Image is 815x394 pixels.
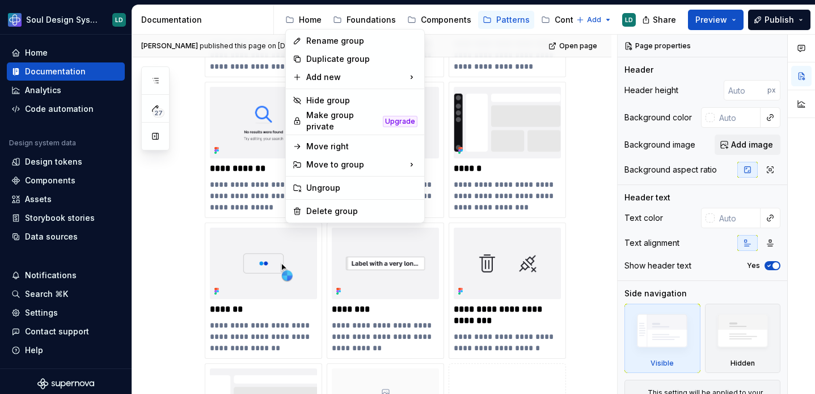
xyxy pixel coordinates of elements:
[306,53,417,65] div: Duplicate group
[306,206,417,217] div: Delete group
[288,156,422,174] div: Move to group
[383,116,417,127] div: Upgrade
[306,35,417,47] div: Rename group
[306,141,417,152] div: Move right
[306,95,417,106] div: Hide group
[288,68,422,86] div: Add new
[306,110,378,132] div: Make group private
[306,182,417,194] div: Ungroup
